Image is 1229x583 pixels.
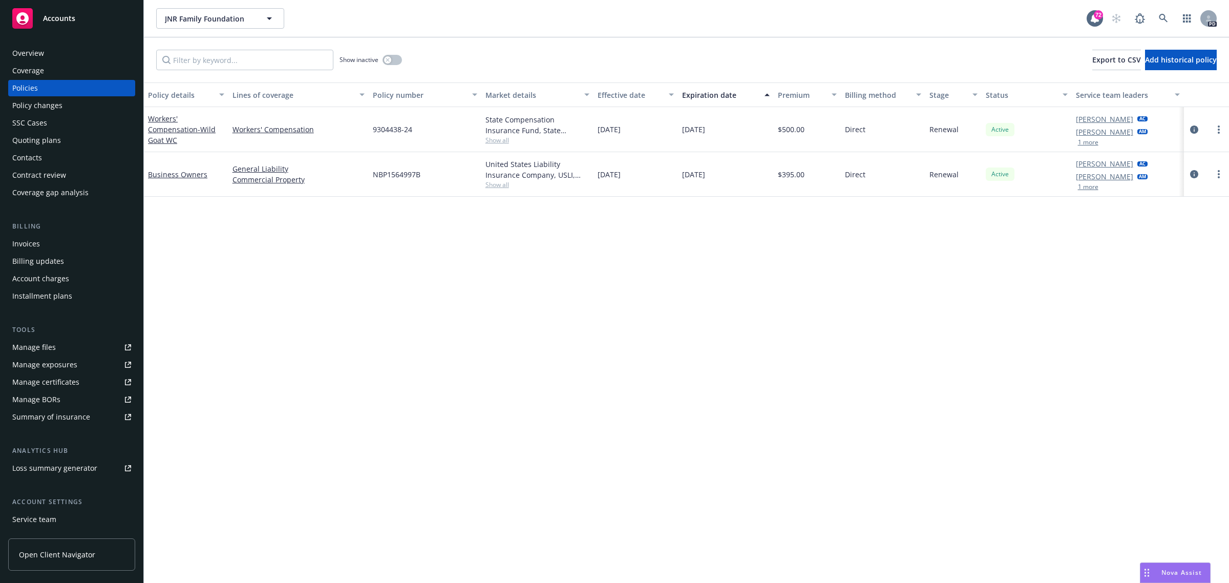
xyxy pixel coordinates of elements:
a: circleInformation [1188,168,1200,180]
div: Manage exposures [12,357,77,373]
a: [PERSON_NAME] [1076,171,1133,182]
span: Show inactive [340,55,378,64]
div: Policy changes [12,97,62,114]
div: SSC Cases [12,115,47,131]
button: Service team leaders [1072,82,1184,107]
span: Show all [485,136,590,144]
div: Lines of coverage [232,90,353,100]
span: JNR Family Foundation [165,13,253,24]
span: Direct [845,169,865,180]
a: Business Owners [148,170,207,179]
a: circleInformation [1188,123,1200,136]
div: Billing [8,221,135,232]
a: Contacts [8,150,135,166]
a: General Liability [232,163,365,174]
a: Installment plans [8,288,135,304]
button: Effective date [594,82,678,107]
div: Sales relationships [12,529,77,545]
div: Tools [8,325,135,335]
a: Coverage gap analysis [8,184,135,201]
a: Report a Bug [1130,8,1150,29]
button: 1 more [1078,184,1098,190]
a: [PERSON_NAME] [1076,158,1133,169]
a: Accounts [8,4,135,33]
a: Contract review [8,167,135,183]
span: Direct [845,124,865,135]
a: [PERSON_NAME] [1076,127,1133,137]
a: Policies [8,80,135,96]
button: Export to CSV [1092,50,1141,70]
div: Service team [12,511,56,528]
div: Contacts [12,150,42,166]
button: Add historical policy [1145,50,1217,70]
a: Manage BORs [8,391,135,408]
div: Account charges [12,270,69,287]
a: more [1213,168,1225,180]
span: Open Client Navigator [19,549,95,560]
div: Summary of insurance [12,409,90,425]
a: Sales relationships [8,529,135,545]
a: Workers' Compensation [148,114,216,145]
input: Filter by keyword... [156,50,333,70]
a: Manage files [8,339,135,356]
div: Status [986,90,1056,100]
div: United States Liability Insurance Company, USLI, CRC Group [485,159,590,180]
button: Status [982,82,1072,107]
button: Billing method [841,82,925,107]
span: [DATE] [598,124,621,135]
a: SSC Cases [8,115,135,131]
a: Invoices [8,236,135,252]
span: Active [990,170,1010,179]
div: Stage [929,90,966,100]
span: [DATE] [598,169,621,180]
span: Add historical policy [1145,55,1217,65]
a: Search [1153,8,1174,29]
a: Start snowing [1106,8,1127,29]
div: Installment plans [12,288,72,304]
div: Policy number [373,90,466,100]
div: Invoices [12,236,40,252]
button: Stage [925,82,982,107]
div: Expiration date [682,90,758,100]
div: Overview [12,45,44,61]
a: Coverage [8,63,135,79]
div: Billing updates [12,253,64,269]
a: Commercial Property [232,174,365,185]
div: 72 [1094,10,1103,19]
a: Workers' Compensation [232,124,365,135]
div: Drag to move [1140,563,1153,582]
button: 1 more [1078,139,1098,145]
span: 9304438-24 [373,124,412,135]
a: Switch app [1177,8,1197,29]
a: Billing updates [8,253,135,269]
a: Overview [8,45,135,61]
div: Account settings [8,497,135,507]
div: Effective date [598,90,663,100]
button: Policy number [369,82,481,107]
span: $500.00 [778,124,804,135]
div: Billing method [845,90,910,100]
a: Summary of insurance [8,409,135,425]
a: Manage exposures [8,357,135,373]
span: [DATE] [682,124,705,135]
div: Manage BORs [12,391,60,408]
button: Expiration date [678,82,774,107]
div: Loss summary generator [12,460,97,476]
a: more [1213,123,1225,136]
a: Account charges [8,270,135,287]
div: Coverage [12,63,44,79]
a: Service team [8,511,135,528]
span: [DATE] [682,169,705,180]
button: Lines of coverage [228,82,369,107]
span: $395.00 [778,169,804,180]
button: Premium [774,82,841,107]
div: Premium [778,90,826,100]
span: Show all [485,180,590,189]
div: Quoting plans [12,132,61,149]
span: Renewal [929,169,959,180]
div: Contract review [12,167,66,183]
span: Renewal [929,124,959,135]
div: Market details [485,90,579,100]
div: Policy details [148,90,213,100]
